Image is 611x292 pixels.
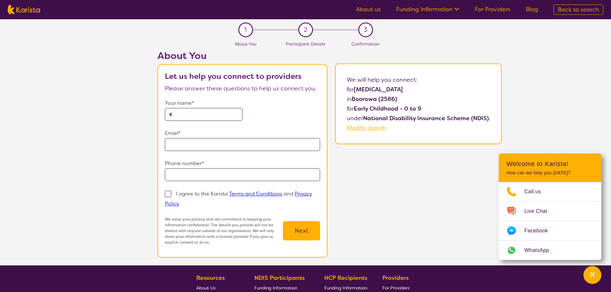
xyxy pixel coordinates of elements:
[347,85,490,94] p: for
[254,274,305,282] b: NDIS Participants
[165,129,320,138] p: Email*
[347,113,490,123] p: under .
[304,25,307,35] span: 2
[506,160,594,168] h2: Welcome to Karista!
[363,114,489,122] b: National Disability Insurance Scheme (NDIS)
[347,75,490,85] p: We will help you connect:
[499,182,601,260] ul: Choose channel
[558,6,599,13] span: Back to search
[524,246,557,255] span: WhatsApp
[499,154,601,260] div: Channel Menu
[347,94,490,104] p: in
[524,206,555,216] span: Live Chat
[254,285,297,291] span: Funding Information
[354,105,421,113] b: Early Childhood - 0 to 9
[554,4,603,15] a: Back to search
[165,84,320,93] p: Please answer these questions to help us connect you.
[8,5,40,14] img: Karista logo
[165,190,312,207] p: I agree to the Karista and
[347,124,386,132] a: Modify search
[196,285,216,291] span: About Us
[526,5,538,13] a: Blog
[157,50,327,62] h2: About You
[356,5,381,13] a: About us
[165,159,320,168] p: Phone number*
[352,95,397,103] b: Boorowa (2586)
[347,104,490,113] p: for
[475,5,510,13] a: For Providers
[244,25,247,35] span: 1
[524,226,556,236] span: Facebook
[286,41,325,47] span: Participant Details
[524,187,549,196] span: Call us
[354,86,403,93] b: [MEDICAL_DATA]
[396,5,459,13] a: Funding Information
[364,25,367,35] span: 3
[165,216,283,245] p: We value your privacy and are committed to keeping your information confidential. The details you...
[196,274,225,282] b: Resources
[352,41,379,47] span: Confirmation
[229,190,282,197] a: Terms and Conditions
[382,285,410,291] span: For Providers
[165,98,320,108] p: Your name*
[165,71,301,81] b: Let us help you connect to providers
[324,274,367,282] b: HCP Recipients
[382,274,409,282] b: Providers
[583,266,601,284] button: Channel Menu
[283,221,320,240] button: Next
[324,285,367,291] span: Funding Information
[499,241,601,260] a: Web link opens in a new tab.
[235,41,256,47] span: About You
[506,170,594,176] p: How can we help you [DATE]?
